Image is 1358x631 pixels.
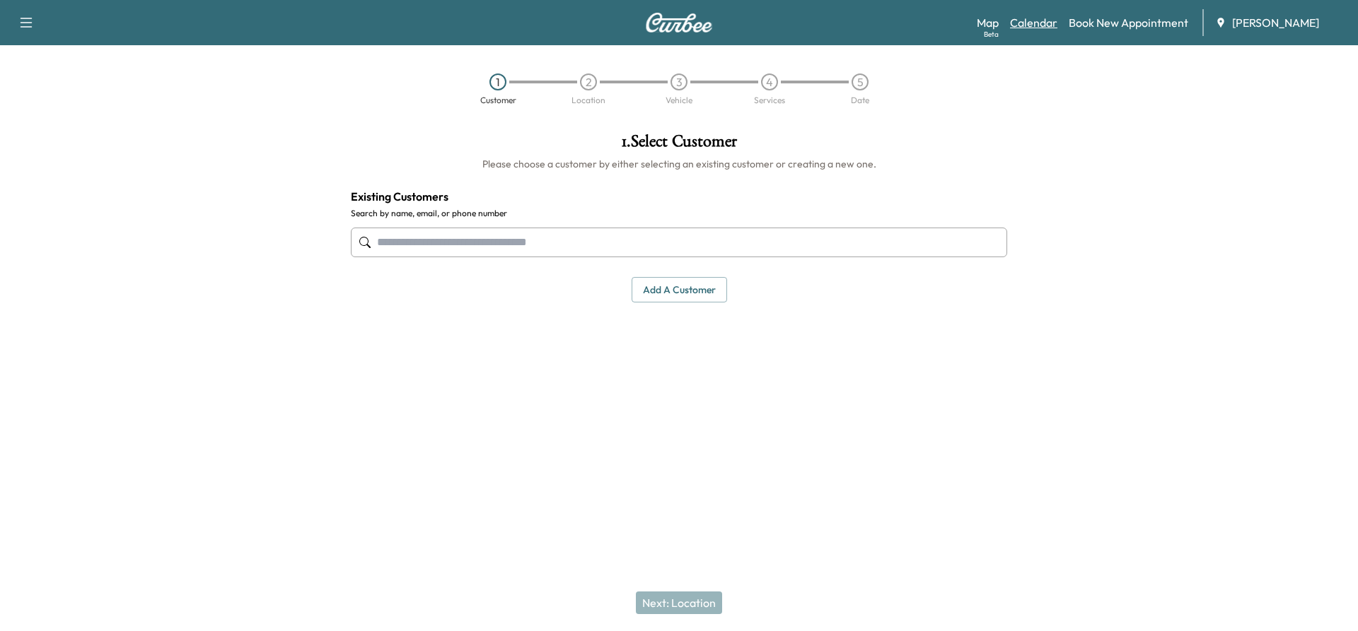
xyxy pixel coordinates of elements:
div: 5 [852,73,869,90]
h4: Existing Customers [351,188,1007,205]
div: Vehicle [666,96,692,105]
div: Location [571,96,605,105]
a: Calendar [1010,14,1057,31]
img: Curbee Logo [645,13,713,33]
label: Search by name, email, or phone number [351,208,1007,219]
div: Beta [984,29,999,40]
div: Date [851,96,869,105]
span: [PERSON_NAME] [1232,14,1319,31]
div: Services [754,96,785,105]
a: Book New Appointment [1069,14,1188,31]
div: 4 [761,73,778,90]
h1: 1 . Select Customer [351,133,1007,157]
div: 1 [489,73,506,90]
h6: Please choose a customer by either selecting an existing customer or creating a new one. [351,157,1007,171]
a: MapBeta [977,14,999,31]
div: Customer [480,96,516,105]
div: 3 [671,73,687,90]
button: Add a customer [632,277,727,303]
div: 2 [580,73,597,90]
